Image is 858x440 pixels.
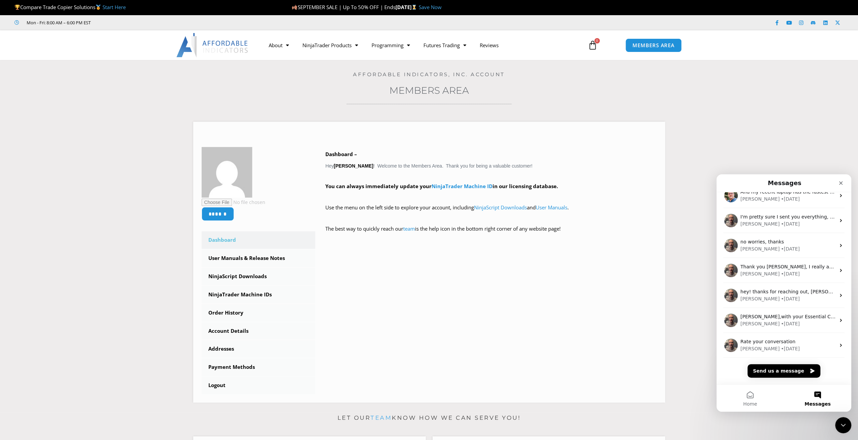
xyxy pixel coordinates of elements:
[395,4,418,10] strong: [DATE]
[632,43,675,48] span: MEMBERS AREA
[325,224,657,243] p: The best way to quickly reach our is the help icon in the bottom right corner of any website page!
[578,35,608,55] a: 0
[262,37,580,53] nav: Menu
[292,4,395,10] span: SEPTEMBER SALE | Up To 50% OFF | Ends
[325,203,657,222] p: Use the menu on the left side to explore your account, including and .
[418,4,441,10] a: Save Now
[96,5,101,10] img: 🥇
[594,38,600,43] span: 0
[403,225,415,232] a: team
[536,204,567,211] a: User Manuals
[64,121,83,128] div: • [DATE]
[835,417,851,433] iframe: Intercom live chat
[202,147,252,198] img: 56548c74e4e635fc86ad80a414cab6664546a0a43519a32fea89492d8f8a9661
[88,227,114,232] span: Messages
[100,19,201,26] iframe: Customer reviews powered by Trustpilot
[432,183,493,189] a: NinjaTrader Machine ID
[325,183,558,189] strong: You can always immediately update your in our licensing database.
[24,90,317,95] span: Thank you [PERSON_NAME], I really appreciate the gesture. I am still holding you to the 19th !! 😀...
[202,340,316,358] a: Addresses
[27,227,40,232] span: Home
[202,231,316,394] nav: Account pages
[24,165,79,170] span: Rate your conversation
[193,413,665,423] p: Let our know how we can serve you!
[24,140,403,145] span: [PERSON_NAME],with your Essential Chart Trader tools , just to confirm is the "size on" tab and %...
[8,114,21,128] img: Profile image for Joel
[31,190,104,203] button: Send us a message
[24,65,67,70] span: no worries, thanks
[292,5,297,10] img: 🍂
[202,322,316,340] a: Account Details
[412,5,417,10] img: ⌛
[262,37,296,53] a: About
[64,46,83,53] div: • [DATE]
[8,89,21,103] img: Profile image for Joel
[202,358,316,376] a: Payment Methods
[64,71,83,78] div: • [DATE]
[296,37,365,53] a: NinjaTrader Products
[8,139,21,153] img: Profile image for Joel
[202,268,316,285] a: NinjaScript Downloads
[202,377,316,394] a: Logout
[365,37,417,53] a: Programming
[473,37,505,53] a: Reviews
[202,231,316,249] a: Dashboard
[24,71,63,78] div: [PERSON_NAME]
[389,85,469,96] a: Members Area
[474,204,527,211] a: NinjaScript Downloads
[14,4,126,10] span: Compare Trade Copier Solutions
[24,115,239,120] span: hey! thanks for reaching out, [PERSON_NAME]! assuming you saw my texts to you as well?
[24,96,63,103] div: [PERSON_NAME]
[15,5,20,10] img: 🏆
[24,146,63,153] div: [PERSON_NAME]
[417,37,473,53] a: Futures Trading
[67,210,135,237] button: Messages
[353,71,505,78] a: Affordable Indicators, Inc. Account
[64,146,83,153] div: • [DATE]
[25,19,91,27] span: Mon - Fri: 8:00 AM – 6:00 PM EST
[64,96,83,103] div: • [DATE]
[24,46,63,53] div: [PERSON_NAME]
[334,163,373,169] strong: [PERSON_NAME]
[8,164,21,178] img: Profile image for Joel
[716,174,851,412] iframe: Intercom live chat
[24,121,63,128] div: [PERSON_NAME]
[24,171,63,178] div: [PERSON_NAME]
[325,150,657,243] div: Hey ! Welcome to the Members Area. Thank you for being a valuable customer!
[64,171,83,178] div: • [DATE]
[202,286,316,303] a: NinjaTrader Machine IDs
[325,151,357,157] b: Dashboard –
[625,38,682,52] a: MEMBERS AREA
[202,250,316,267] a: User Manuals & Release Notes
[24,40,177,45] span: I'm pretty sure I sent you everything, with some labeled pictures
[176,33,249,57] img: LogoAI | Affordable Indicators – NinjaTrader
[202,304,316,322] a: Order History
[102,4,126,10] a: Start Here
[371,414,392,421] a: team
[8,64,21,78] img: Profile image for Joel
